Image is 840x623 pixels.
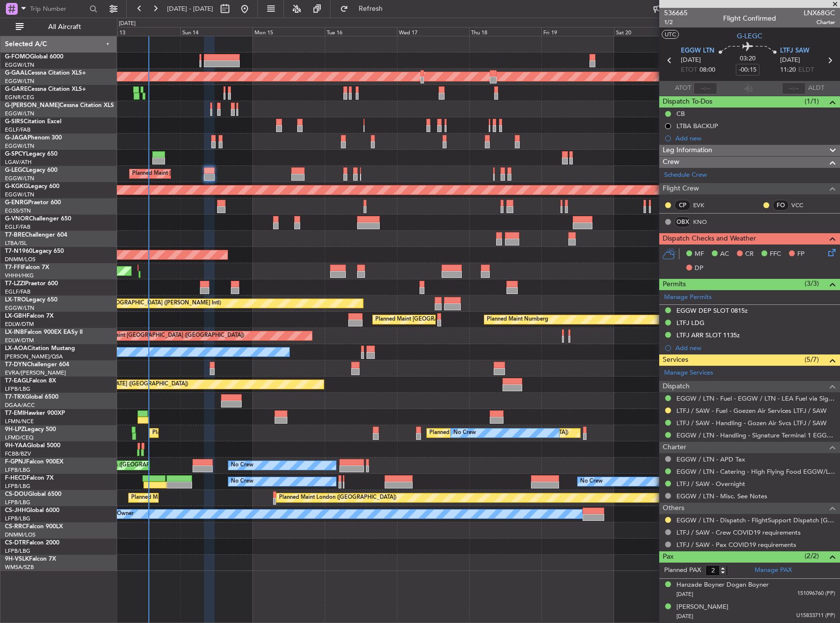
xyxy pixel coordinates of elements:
[5,466,30,474] a: LFPB/LBG
[131,490,286,505] div: Planned Maint [GEOGRAPHIC_DATA] ([GEOGRAPHIC_DATA])
[108,27,180,36] div: Sat 13
[231,458,253,473] div: No Crew
[5,329,83,335] a: LX-INBFalcon 900EX EASy II
[5,103,59,108] span: G-[PERSON_NAME]
[5,394,25,400] span: T7-TRX
[676,591,693,598] span: [DATE]
[797,249,805,259] span: FP
[663,354,688,366] span: Services
[132,166,287,181] div: Planned Maint [GEOGRAPHIC_DATA] ([GEOGRAPHIC_DATA])
[5,232,25,238] span: T7-BRE
[5,281,25,287] span: T7-LZZI
[11,19,107,35] button: All Aircraft
[663,157,679,168] span: Crew
[167,4,213,13] span: [DATE] - [DATE]
[681,46,714,56] span: EGGW LTN
[5,475,54,481] a: F-HECDFalcon 7X
[780,46,810,56] span: LTFJ SAW
[5,378,56,384] a: T7-EAGLFalcon 8X
[5,200,61,206] a: G-ENRGPraetor 600
[804,18,835,27] span: Charter
[5,184,28,190] span: G-KGKG
[805,551,819,561] span: (2/2)
[681,65,697,75] span: ETOT
[5,232,67,238] a: T7-BREChallenger 604
[808,83,824,93] span: ALDT
[5,362,69,368] a: T7-DYNChallenger 604
[700,65,715,75] span: 08:00
[5,304,34,312] a: EGGW/LTN
[5,491,61,497] a: CS-DOUGlobal 6500
[5,175,34,182] a: EGGW/LTN
[770,249,781,259] span: FFC
[5,346,75,352] a: LX-AOACitation Mustang
[5,515,30,522] a: LFPB/LBG
[5,378,29,384] span: T7-EAGL
[5,184,59,190] a: G-KGKGLegacy 600
[5,346,28,352] span: LX-AOA
[375,312,530,327] div: Planned Maint [GEOGRAPHIC_DATA] ([GEOGRAPHIC_DATA])
[5,86,28,92] span: G-GARE
[805,96,819,107] span: (1/1)
[5,321,34,328] a: EDLW/DTM
[62,377,188,392] div: Planned Maint [US_STATE] ([GEOGRAPHIC_DATA])
[5,556,29,562] span: 9H-VSLK
[5,353,63,360] a: [PERSON_NAME]/QSA
[180,27,252,36] div: Sun 14
[675,83,691,93] span: ATOT
[804,8,835,18] span: LNX68GC
[5,524,26,530] span: CS-RRC
[487,312,548,327] div: Planned Maint Nurnberg
[796,612,835,620] span: U15833711 (PP)
[5,459,63,465] a: F-GPNJFalcon 900EX
[5,216,71,222] a: G-VNORChallenger 650
[681,55,701,65] span: [DATE]
[5,508,59,514] a: CS-JHHGlobal 6000
[663,233,756,244] span: Dispatch Checks and Weather
[5,524,63,530] a: CS-RRCFalcon 900LX
[5,540,59,546] a: CS-DTRFalcon 2000
[5,248,64,254] a: T7-N1960Legacy 650
[5,265,22,271] span: T7-FFI
[469,27,541,36] div: Thu 18
[5,508,26,514] span: CS-JHH
[117,507,134,521] div: Owner
[720,249,729,259] span: AC
[662,30,679,39] button: UTC
[5,313,27,319] span: LX-GBH
[791,201,813,210] a: VCC
[676,613,693,620] span: [DATE]
[805,354,819,365] span: (5/7)
[5,427,25,433] span: 9H-LPZ
[663,442,686,453] span: Charter
[5,110,34,117] a: EGGW/LTN
[5,443,27,449] span: 9H-YAA
[5,135,28,141] span: G-JAGA
[5,207,31,215] a: EGSS/STN
[676,602,728,612] div: [PERSON_NAME]
[676,492,767,500] a: EGGW / LTN - Misc. See Notes
[780,55,800,65] span: [DATE]
[674,200,691,211] div: CP
[30,1,86,16] input: Trip Number
[5,547,30,555] a: LFPB/LBG
[5,167,26,173] span: G-LEGC
[740,54,756,64] span: 03:20
[797,590,835,598] span: 151096760 (PP)
[5,272,34,279] a: VHHH/HKG
[5,78,34,85] a: EGGW/LTN
[693,217,715,226] a: KNO
[350,5,392,12] span: Refresh
[5,450,31,458] a: FCBB/BZV
[5,297,57,303] a: LX-TROLegacy 650
[5,191,34,198] a: EGGW/LTN
[5,459,26,465] span: F-GPNJ
[663,503,684,514] span: Others
[663,381,690,392] span: Dispatch
[676,306,748,315] div: EGGW DEP SLOT 0815z
[663,279,686,290] span: Permits
[5,256,35,263] a: DNMM/LOS
[676,455,745,463] a: EGGW / LTN - APD Tax
[676,516,835,524] a: EGGW / LTN - Dispatch - FlightSupport Dispatch [GEOGRAPHIC_DATA]
[745,249,754,259] span: CR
